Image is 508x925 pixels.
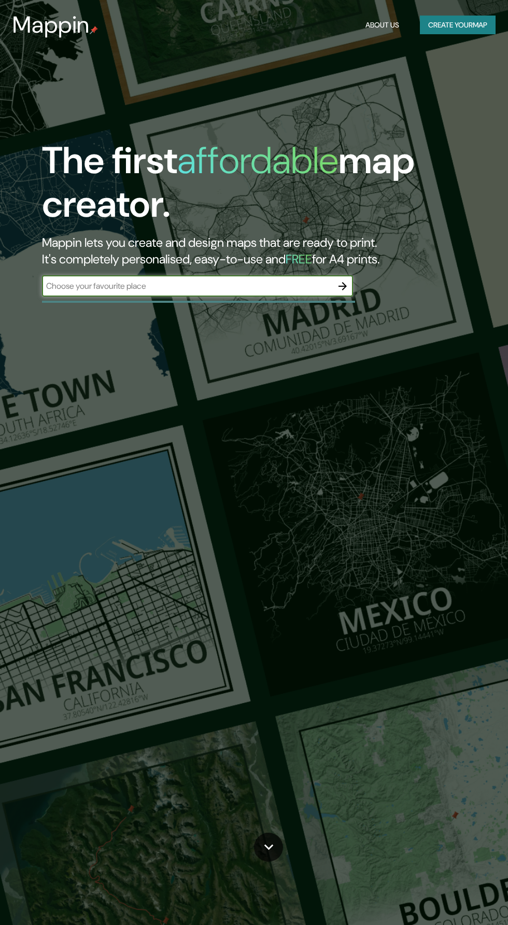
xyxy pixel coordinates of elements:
h3: Mappin [12,11,90,38]
input: Choose your favourite place [42,280,332,292]
h1: affordable [177,136,338,185]
img: mappin-pin [90,26,98,34]
h2: Mappin lets you create and design maps that are ready to print. It's completely personalised, eas... [42,234,448,268]
button: Create yourmap [420,16,496,35]
h1: The first map creator. [42,139,448,234]
button: About Us [361,16,403,35]
h5: FREE [286,251,312,267]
